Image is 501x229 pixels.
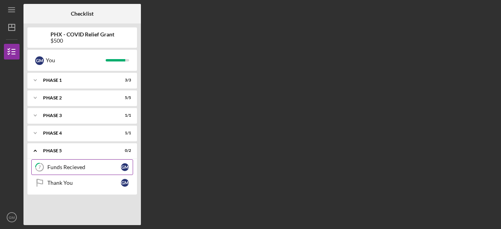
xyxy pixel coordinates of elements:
div: Funds Recieved [47,164,121,170]
div: 1 / 1 [117,131,131,135]
button: GM [4,209,20,225]
div: You [46,54,106,67]
div: Phase 3 [43,113,112,118]
b: PHX - COVID Relief Grant [50,31,114,38]
div: Phase 5 [43,148,112,153]
div: 3 / 3 [117,78,131,83]
div: G M [121,179,129,187]
text: GM [9,215,14,220]
a: 7Funds RecievedGM [31,159,133,175]
b: Checklist [71,11,94,17]
div: 0 / 2 [117,148,131,153]
div: G M [121,163,129,171]
a: Thank YouGM [31,175,133,191]
div: 5 / 5 [117,96,131,100]
div: Phase 4 [43,131,112,135]
tspan: 7 [38,165,41,170]
div: Thank You [47,180,121,186]
div: 1 / 1 [117,113,131,118]
div: Phase 2 [43,96,112,100]
div: G M [35,56,44,65]
div: $500 [50,38,114,44]
div: Phase 1 [43,78,112,83]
